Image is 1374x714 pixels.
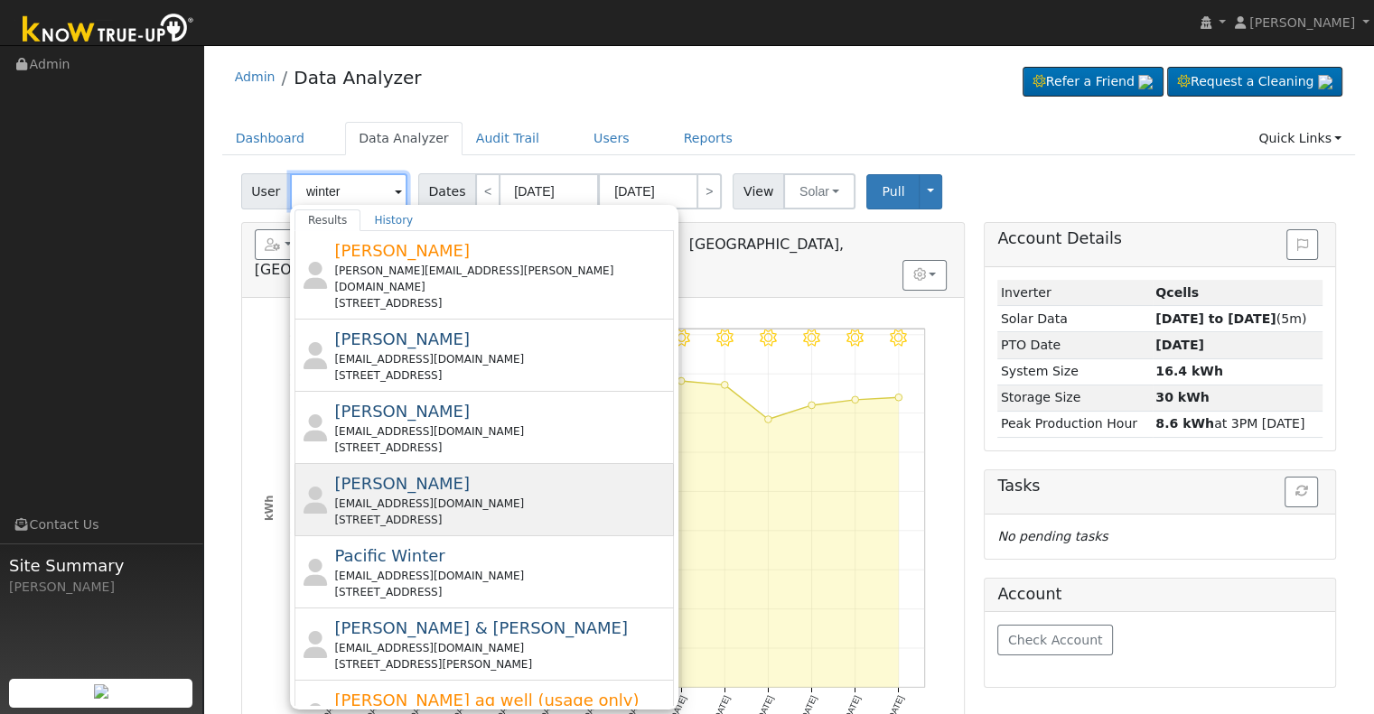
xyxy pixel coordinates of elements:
a: < [475,173,500,209]
div: [EMAIL_ADDRESS][DOMAIN_NAME] [334,496,669,512]
circle: onclick="" [678,377,685,385]
a: Data Analyzer [345,122,463,155]
img: Know True-Up [14,10,203,51]
button: Issue History [1286,229,1318,260]
span: [DATE] [1155,338,1204,352]
strong: 8.6 kWh [1155,416,1214,431]
a: Dashboard [222,122,319,155]
strong: 30 kWh [1155,390,1209,404]
img: retrieve [94,684,108,699]
span: Site Summary [9,553,193,578]
circle: onclick="" [809,402,816,409]
span: Dates [418,173,476,209]
a: Quick Links [1245,122,1355,155]
div: [STREET_ADDRESS] [334,584,669,600]
div: [PERSON_NAME] [9,578,193,597]
td: Peak Production Hour [997,411,1152,437]
circle: onclick="" [765,416,772,423]
a: Admin [235,70,276,84]
div: [PERSON_NAME][EMAIL_ADDRESS][PERSON_NAME][DOMAIN_NAME] [334,263,669,295]
div: [STREET_ADDRESS] [334,295,669,311]
button: Solar [783,173,855,209]
i: 8/10 - Clear [803,329,820,347]
span: [PERSON_NAME] [1249,15,1355,30]
div: [EMAIL_ADDRESS][DOMAIN_NAME] [334,351,669,367]
span: View [733,173,784,209]
span: Pacific Winter [334,546,444,565]
span: [PERSON_NAME] [334,474,470,493]
div: [EMAIL_ADDRESS][DOMAIN_NAME] [334,568,669,584]
td: at 3PM [DATE] [1153,411,1323,437]
span: [PERSON_NAME] ag well (usage only) [334,691,639,709]
i: 8/09 - Clear [760,329,777,347]
span: [PERSON_NAME] [334,402,470,421]
td: Storage Size [997,385,1152,411]
span: Check Account [1008,633,1103,647]
div: [STREET_ADDRESS] [334,512,669,528]
a: History [360,209,426,231]
td: PTO Date [997,332,1152,358]
button: Refresh [1285,477,1318,507]
strong: 16.4 kWh [1155,364,1223,378]
h5: Account Details [997,229,1323,248]
i: 8/08 - Clear [716,329,734,347]
span: User [241,173,291,209]
span: [PERSON_NAME] & [PERSON_NAME] [334,618,628,637]
circle: onclick="" [852,396,859,403]
td: System Size [997,358,1152,385]
strong: ID: 1240, authorized: 04/30/25 [1155,285,1199,300]
div: [STREET_ADDRESS] [334,367,669,384]
i: No pending tasks [997,529,1108,543]
input: Select a User [290,173,407,209]
span: [PERSON_NAME] [334,241,470,260]
strong: [DATE] to [DATE] [1155,311,1276,326]
a: Results [294,209,361,231]
img: retrieve [1318,75,1332,89]
a: Request a Cleaning [1167,67,1342,97]
text: kWh [262,495,275,521]
div: [EMAIL_ADDRESS][DOMAIN_NAME] [334,640,669,656]
div: [EMAIL_ADDRESS][DOMAIN_NAME] [334,423,669,440]
circle: onclick="" [895,394,902,401]
i: 8/11 - Clear [846,329,864,347]
a: Refer a Friend [1023,67,1164,97]
span: Pull [882,184,904,199]
a: Login As (last Never) [660,235,680,253]
button: Check Account [997,625,1113,655]
td: Solar Data [997,306,1152,332]
span: (5m) [1155,311,1306,326]
button: Pull [866,174,920,209]
h5: Account [997,585,1061,603]
img: retrieve [1138,75,1153,89]
i: 8/12 - Clear [890,329,907,347]
a: Audit Trail [463,122,553,155]
i: 8/07 - Clear [673,329,690,347]
a: Users [580,122,643,155]
h5: Tasks [997,477,1323,496]
a: > [696,173,722,209]
div: [STREET_ADDRESS] [334,440,669,456]
a: Reports [670,122,746,155]
a: Data Analyzer [294,67,421,88]
circle: onclick="" [721,381,728,388]
div: [STREET_ADDRESS][PERSON_NAME] [334,656,669,672]
span: [PERSON_NAME] [334,329,470,348]
td: Inverter [997,280,1152,306]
